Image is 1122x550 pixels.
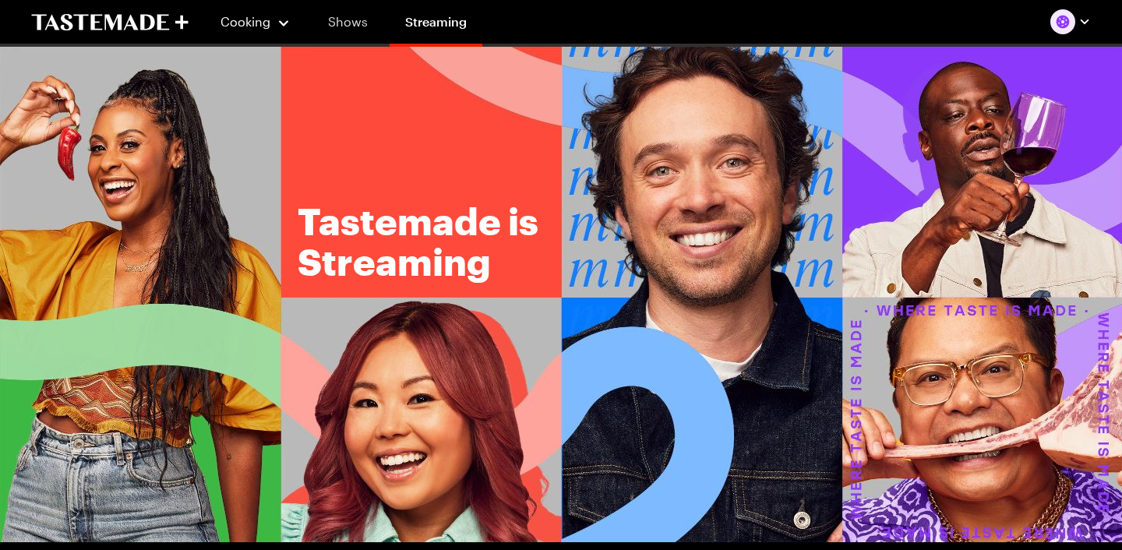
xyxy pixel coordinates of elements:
h1: Tastemade is Streaming [298,200,547,281]
button: Profile picture [1050,9,1091,34]
img: Profile picture [1050,9,1075,34]
span: Cooking [221,14,270,29]
a: To Tastemade Home Page [31,13,189,31]
button: Cooking [220,3,291,41]
a: Streaming [390,3,482,47]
